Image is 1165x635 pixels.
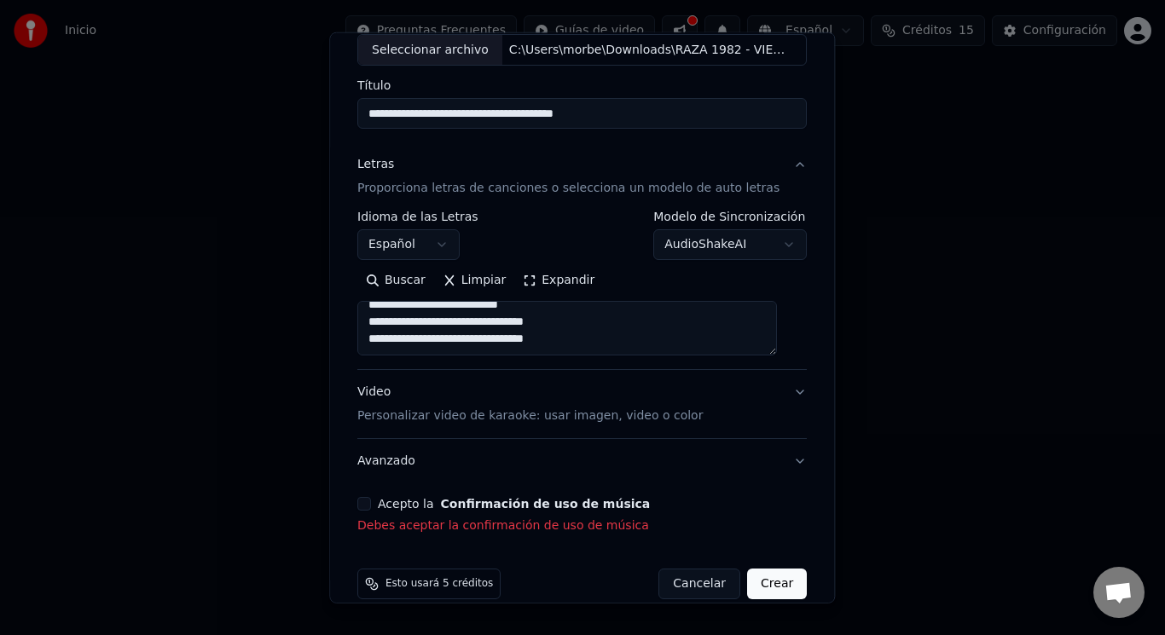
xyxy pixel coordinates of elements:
[358,34,502,65] div: Seleccionar archivo
[357,180,780,197] p: Proporciona letras de canciones o selecciona un modelo de auto letras
[357,407,703,424] p: Personalizar video de karaoke: usar imagen, video o color
[357,156,394,173] div: Letras
[434,267,514,294] button: Limpiar
[747,569,807,599] button: Crear
[654,211,808,222] label: Modelo de Sincronización
[357,439,807,483] button: Avanzado
[357,517,807,534] p: Debes aceptar la confirmación de uso de música
[385,577,493,591] span: Esto usará 5 créditos
[357,384,703,424] div: Video
[441,498,651,510] button: Acepto la
[659,569,741,599] button: Cancelar
[515,267,604,294] button: Expandir
[502,41,792,58] div: C:\Users\morbe\Downloads\RAZA 1982 - VIEJO ÁRBOL - Raza 1982 Oficial.mp3
[357,267,434,294] button: Buscar
[357,79,807,91] label: Título
[357,211,807,369] div: LetrasProporciona letras de canciones o selecciona un modelo de auto letras
[357,211,478,222] label: Idioma de las Letras
[357,370,807,438] button: VideoPersonalizar video de karaoke: usar imagen, video o color
[357,142,807,211] button: LetrasProporciona letras de canciones o selecciona un modelo de auto letras
[378,498,650,510] label: Acepto la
